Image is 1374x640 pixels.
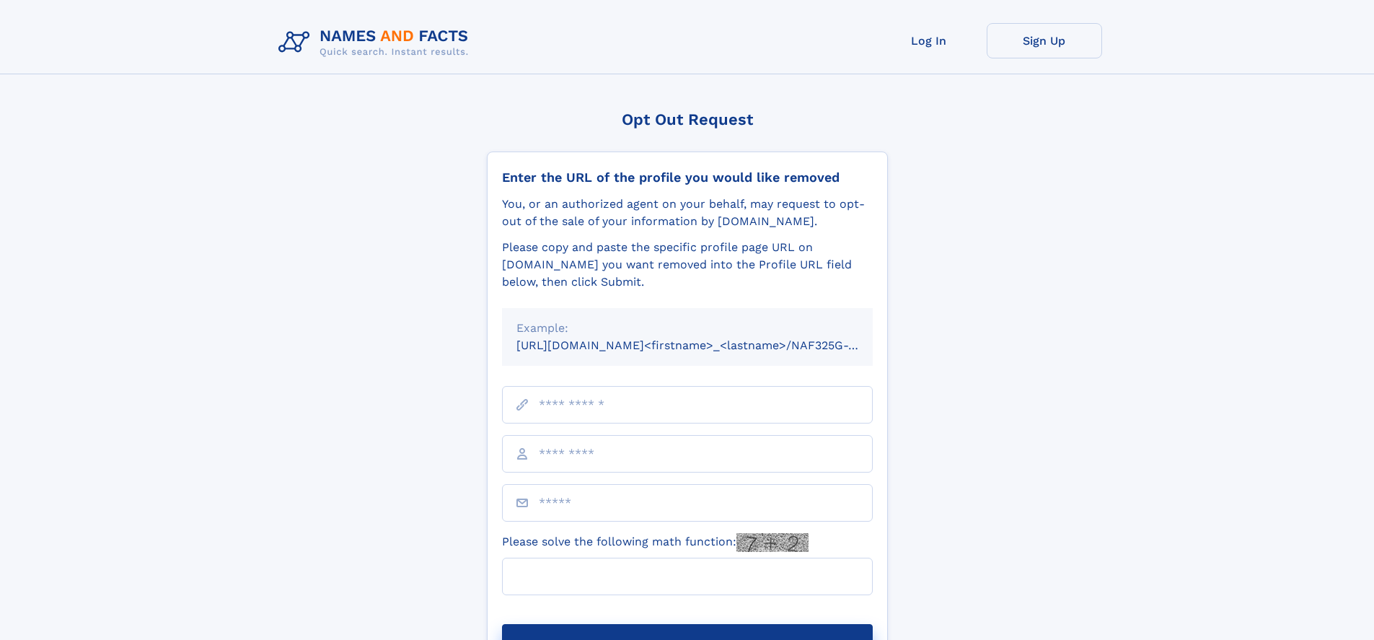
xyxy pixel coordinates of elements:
[502,196,873,230] div: You, or an authorized agent on your behalf, may request to opt-out of the sale of your informatio...
[273,23,480,62] img: Logo Names and Facts
[987,23,1102,58] a: Sign Up
[502,239,873,291] div: Please copy and paste the specific profile page URL on [DOMAIN_NAME] you want removed into the Pr...
[871,23,987,58] a: Log In
[516,338,900,352] small: [URL][DOMAIN_NAME]<firstname>_<lastname>/NAF325G-xxxxxxxx
[487,110,888,128] div: Opt Out Request
[502,533,809,552] label: Please solve the following math function:
[502,170,873,185] div: Enter the URL of the profile you would like removed
[516,320,858,337] div: Example:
